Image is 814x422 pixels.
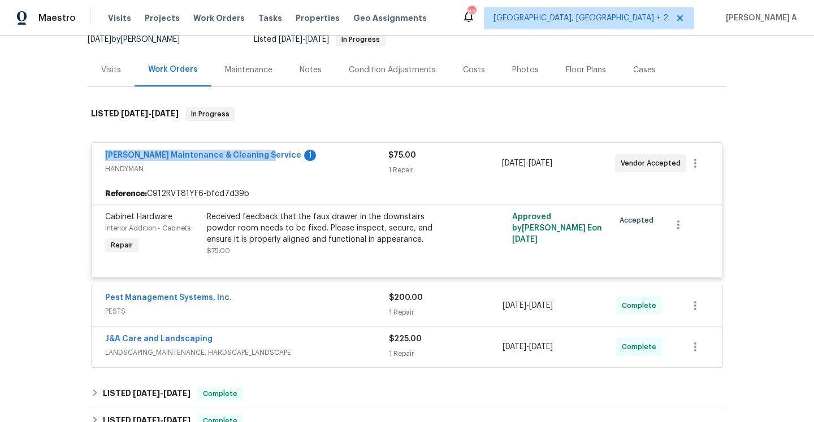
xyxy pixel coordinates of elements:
h6: LISTED [91,107,179,121]
span: - [121,110,179,118]
span: In Progress [187,108,234,120]
span: HANDYMAN [105,163,388,175]
span: LANDSCAPING_MAINTENANCE, HARDSCAPE_LANDSCAPE [105,347,389,358]
span: Complete [198,388,242,399]
span: [DATE] [503,302,526,310]
div: LISTED [DATE]-[DATE]In Progress [88,96,726,132]
span: Approved by [PERSON_NAME] E on [512,213,602,243]
span: Maestro [38,12,76,24]
span: Accepted [620,215,658,226]
span: In Progress [337,36,384,43]
div: Visits [101,64,121,76]
span: [DATE] [279,36,302,43]
span: Properties [296,12,340,24]
span: Work Orders [193,12,245,24]
span: Complete [622,341,661,353]
div: 1 Repair [388,164,501,176]
div: Condition Adjustments [349,64,436,76]
span: [DATE] [88,36,111,43]
span: Listed [254,36,386,43]
span: Complete [622,300,661,311]
div: 83 [467,7,475,18]
div: Cases [633,64,656,76]
b: Reference: [105,188,147,199]
span: [PERSON_NAME] A [721,12,797,24]
div: LISTED [DATE]-[DATE]Complete [88,380,726,407]
span: [DATE] [305,36,329,43]
div: 1 Repair [389,348,503,359]
div: C912RVT81YF6-bfcd7d39b [92,184,722,204]
span: Repair [106,240,137,251]
span: Cabinet Hardware [105,213,172,221]
span: Projects [145,12,180,24]
h6: LISTED [103,387,190,401]
span: [GEOGRAPHIC_DATA], [GEOGRAPHIC_DATA] + 2 [493,12,668,24]
div: Work Orders [148,64,198,75]
span: [DATE] [133,389,160,397]
div: Notes [300,64,322,76]
span: - [133,389,190,397]
div: 1 [304,150,316,161]
div: Floor Plans [566,64,606,76]
span: [DATE] [151,110,179,118]
div: Costs [463,64,485,76]
span: [DATE] [163,389,190,397]
span: $200.00 [389,294,423,302]
span: [DATE] [121,110,148,118]
span: $75.00 [207,247,230,254]
span: Interior Addition - Cabinets [105,225,190,232]
span: $75.00 [388,151,416,159]
div: Photos [512,64,539,76]
span: [DATE] [529,343,553,351]
span: [DATE] [529,302,553,310]
span: - [503,300,553,311]
span: Geo Assignments [353,12,427,24]
a: Pest Management Systems, Inc. [105,294,232,302]
a: J&A Care and Landscaping [105,335,213,343]
span: Vendor Accepted [621,158,685,169]
span: [DATE] [502,159,526,167]
span: [DATE] [512,236,538,243]
div: by [PERSON_NAME] [88,33,193,46]
span: [DATE] [529,159,552,167]
span: [DATE] [503,343,526,351]
span: - [503,341,553,353]
span: - [502,158,552,169]
span: $225.00 [389,335,422,343]
a: [PERSON_NAME] Maintenance & Cleaning Service [105,151,301,159]
div: 1 Repair [389,307,503,318]
span: - [279,36,329,43]
span: PESTS [105,306,389,317]
div: Received feedback that the faux drawer in the downstairs powder room needs to be fixed. Please in... [207,211,454,245]
span: Tasks [258,14,282,22]
span: Visits [108,12,131,24]
div: Maintenance [225,64,272,76]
